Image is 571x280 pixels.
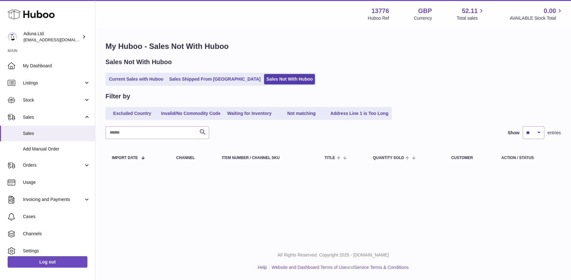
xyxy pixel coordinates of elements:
h2: Filter by [105,92,130,101]
span: Cases [23,214,90,220]
span: Stock [23,97,84,103]
span: Settings [23,248,90,254]
span: Total sales [457,15,485,21]
a: Not matching [276,108,327,119]
label: Show [508,130,520,136]
span: Listings [23,80,84,86]
span: Sales [23,114,84,120]
h2: Sales Not With Huboo [105,58,172,66]
div: Customer [451,156,489,160]
p: All Rights Reserved. Copyright 2025 - [DOMAIN_NAME] [100,252,566,258]
div: Channel [176,156,209,160]
a: Sales Not With Huboo [264,74,315,84]
h1: My Huboo - Sales Not With Huboo [105,41,561,51]
span: Add Manual Order [23,146,90,152]
span: Sales [23,130,90,137]
span: entries [547,130,561,136]
div: Action / Status [501,156,554,160]
span: Title [324,156,335,160]
a: Service Terms & Conditions [354,265,409,270]
a: Excluded Country [107,108,158,119]
strong: 13776 [371,7,389,15]
span: 52.11 [462,7,478,15]
a: Waiting for Inventory [224,108,275,119]
div: Currency [414,15,432,21]
span: My Dashboard [23,63,90,69]
span: Invoicing and Payments [23,197,84,203]
span: Usage [23,179,90,185]
span: Import date [112,156,138,160]
span: [EMAIL_ADDRESS][DOMAIN_NAME] [24,37,93,42]
div: Aduna Ltd [24,31,81,43]
img: foyin.fagbemi@aduna.com [8,32,17,42]
strong: GBP [418,7,432,15]
a: Help [258,265,267,270]
a: Address Line 1 is Too Long [328,108,391,119]
span: AVAILABLE Stock Total [510,15,563,21]
span: Orders [23,162,84,168]
div: Item Number / Channel SKU [222,156,312,160]
li: and [269,264,409,270]
div: Huboo Ref [368,15,389,21]
a: 52.11 Total sales [457,7,485,21]
a: Log out [8,256,87,268]
a: Invalid/No Commodity Code [159,108,223,119]
a: 0.00 AVAILABLE Stock Total [510,7,563,21]
a: Current Sales with Huboo [107,74,166,84]
a: Sales Shipped From [GEOGRAPHIC_DATA] [167,74,263,84]
span: Quantity Sold [373,156,404,160]
span: 0.00 [544,7,556,15]
span: Channels [23,231,90,237]
a: Website and Dashboard Terms of Use [272,265,347,270]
